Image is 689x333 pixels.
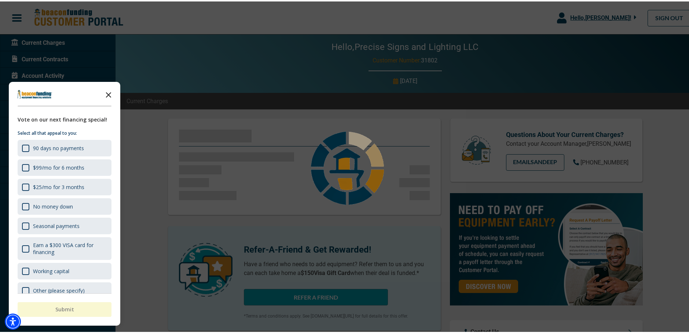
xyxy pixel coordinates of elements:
div: 90 days no payments [33,143,84,150]
div: $99/mo for 6 months [18,158,111,174]
div: 90 days no payments [18,138,111,155]
div: Seasonal payments [33,221,80,228]
button: Submit [18,301,111,315]
div: Seasonal payments [18,216,111,233]
img: Company logo [18,88,52,97]
div: $25/mo for 3 months [33,182,84,189]
div: $25/mo for 3 months [18,177,111,194]
p: Select all that appeal to you: [18,128,111,135]
div: No money down [18,197,111,213]
div: $99/mo for 6 months [33,163,84,170]
div: Working capital [33,266,69,273]
div: Other (please specify) [18,281,111,297]
div: Earn a $300 VISA card for financing [18,236,111,258]
div: Other (please specify) [33,286,85,293]
div: No money down [33,202,73,209]
div: Survey [9,80,120,324]
div: Earn a $300 VISA card for financing [33,240,107,254]
div: Working capital [18,261,111,278]
div: Accessibility Menu [5,312,21,328]
button: Close the survey [101,86,116,100]
div: Vote on our next financing special! [18,114,111,122]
